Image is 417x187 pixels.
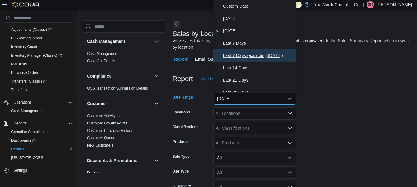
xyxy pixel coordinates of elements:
button: Settings [1,166,75,175]
span: Cash Management [11,108,42,113]
button: Reports [11,120,29,127]
a: Settings [11,167,29,174]
span: Purchase Orders [11,70,39,75]
h3: Discounts & Promotions [87,157,137,164]
span: Customer Purchase History [87,128,132,133]
span: Manifests [9,60,73,68]
a: Bulk Pricing Import [9,35,45,42]
button: Cash Management [153,38,160,45]
a: Cash Out Details [87,59,115,63]
a: Customer Activity List [87,114,123,118]
span: Hide Parameters [208,76,240,82]
h3: Compliance [87,73,111,79]
button: Cash Management [87,38,152,44]
span: Canadian Compliance [9,128,73,136]
button: Reports [6,145,75,153]
button: All [213,166,296,179]
span: SD [368,1,373,8]
span: Last 30 Days [223,89,294,96]
span: Settings [11,166,73,174]
span: Adjustments (Classic) [11,27,52,32]
img: Cova [12,2,40,8]
span: Operations [14,100,32,105]
label: Date Range [173,95,194,100]
h3: Report [173,75,193,83]
span: Dashboards [9,137,73,144]
button: Discounts & Promotions [87,157,152,164]
button: [US_STATE] CCRS [6,153,75,162]
span: Inventory Count [11,44,37,49]
a: Dashboards [9,137,38,144]
a: Transfers [9,86,29,94]
a: Cash Management [9,107,45,115]
span: Transfers (Classic) [9,78,73,85]
button: Operations [1,98,75,107]
a: Purchase Orders [9,69,42,76]
span: Inventory Manager (Classic) [11,53,62,58]
label: Locations [173,110,190,115]
span: Last 21 Days [223,76,294,84]
a: Customer Purchase History [87,128,132,133]
button: Compliance [87,73,152,79]
button: Compliance [153,72,160,80]
a: Customer Queue [87,136,115,140]
button: Discounts & Promotions [153,157,160,164]
a: Canadian Compliance [9,128,50,136]
span: Report [174,53,188,65]
span: Purchase Orders [9,69,73,76]
span: [US_STATE] CCRS [11,155,43,160]
span: Bulk Pricing Import [11,36,42,41]
label: Classifications [173,124,199,129]
button: Manifests [6,60,75,68]
div: Sully Devine [367,1,374,8]
span: [DATE] [223,15,294,22]
span: Custom Date [223,2,294,10]
div: Cash Management [82,50,165,67]
span: Operations [11,99,73,106]
button: Next [173,20,180,28]
span: Cash Management [87,51,118,56]
button: Inventory Count [6,43,75,51]
button: Customer [153,100,160,107]
span: Manifests [11,62,27,67]
button: Hide Parameters [198,73,243,85]
span: Reports [11,147,24,152]
span: Reports [14,121,27,126]
a: Discounts [87,171,103,175]
span: Inventory Manager (Classic) [9,52,73,59]
button: Cash Management [6,107,75,115]
span: Bulk Pricing Import [9,35,73,42]
span: Inventory Count [9,43,73,51]
a: Reports [9,145,27,153]
label: Products [173,139,189,144]
a: OCS Transaction Submission Details [87,86,148,91]
a: New Customers [87,143,113,148]
button: Transfers [6,86,75,94]
a: [US_STATE] CCRS [9,154,46,161]
div: View sales totals by location for a specified date range. This report is equivalent to the Sales ... [173,38,409,51]
span: Last 7 Days (excluding [DATE]) [223,52,294,59]
span: Last 14 Days [223,64,294,71]
button: Reports [1,119,75,128]
span: Customer Activity List [87,113,123,118]
p: [PERSON_NAME] [377,1,412,8]
button: Open list of options [287,140,292,145]
h3: Sales by Location [173,30,226,38]
span: [DATE] [223,27,294,35]
a: Transfers (Classic) [9,78,49,85]
p: True North Cannabis Co. [313,1,361,8]
button: Open list of options [287,111,292,116]
a: Customer Loyalty Points [87,121,127,125]
span: Dashboards [11,138,36,143]
span: Email Subscription [195,53,234,65]
div: Customer [82,112,165,152]
span: Transfers (Classic) [11,79,47,84]
span: Settings [14,168,27,173]
span: Reports [11,120,73,127]
span: Transfers [9,86,73,94]
button: Open list of options [287,126,292,131]
div: Compliance [82,85,165,95]
span: New Customers [87,143,113,148]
